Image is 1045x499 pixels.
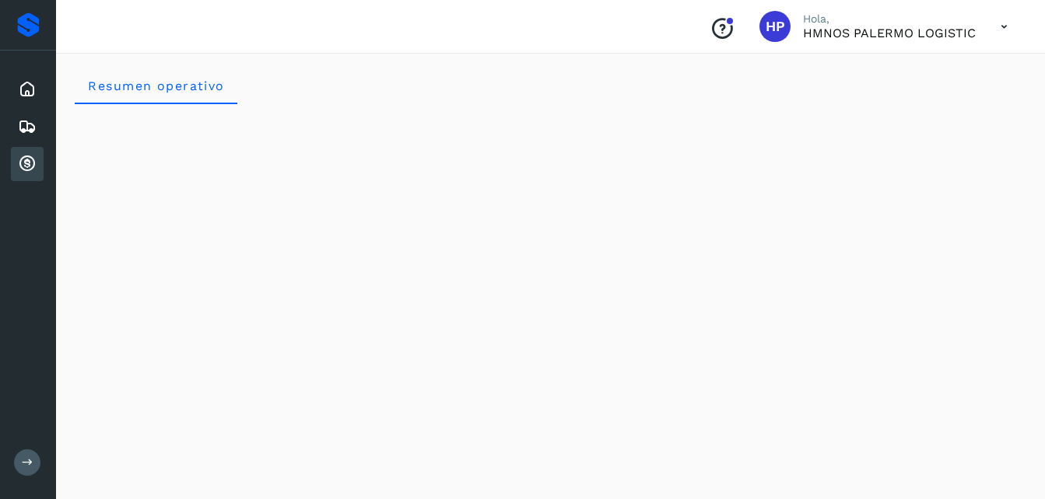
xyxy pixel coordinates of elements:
[11,147,44,181] div: Cuentas por cobrar
[803,12,976,26] p: Hola,
[11,110,44,144] div: Embarques
[87,79,225,93] span: Resumen operativo
[803,26,976,40] p: HMNOS PALERMO LOGISTIC
[11,72,44,106] div: Inicio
